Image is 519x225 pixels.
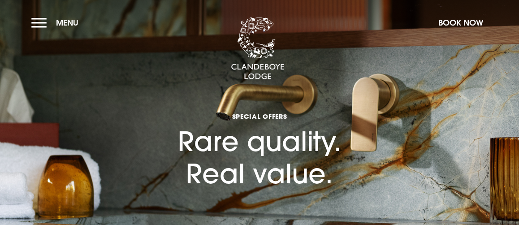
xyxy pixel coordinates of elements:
button: Book Now [434,13,488,32]
h1: Rare quality. Real value. [178,84,342,190]
span: Special Offers [178,112,342,121]
img: Clandeboye Lodge [231,17,285,80]
span: Menu [56,17,78,28]
button: Menu [31,13,83,32]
